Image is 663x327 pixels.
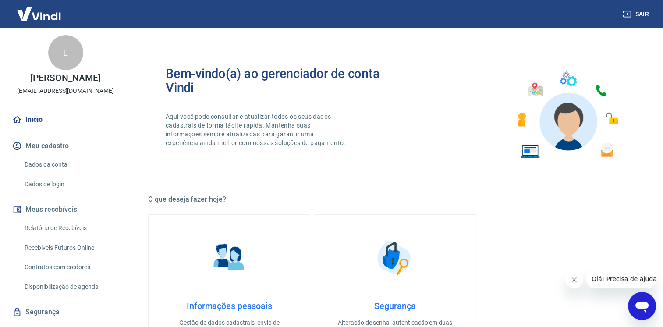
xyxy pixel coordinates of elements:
[11,200,121,219] button: Meus recebíveis
[148,195,642,204] h5: O que deseja fazer hoje?
[565,271,583,288] iframe: Fechar mensagem
[21,278,121,296] a: Disponibilização de agenda
[21,258,121,276] a: Contratos com credores
[628,292,656,320] iframe: Botão para abrir a janela de mensagens
[328,301,461,311] h4: Segurança
[11,302,121,322] a: Segurança
[21,175,121,193] a: Dados de login
[510,67,624,163] img: Imagem de um avatar masculino com diversos icones exemplificando as funcionalidades do gerenciado...
[48,35,83,70] div: L
[30,74,100,83] p: [PERSON_NAME]
[373,236,417,280] img: Segurança
[21,156,121,174] a: Dados da conta
[11,136,121,156] button: Meu cadastro
[21,219,121,237] a: Relatório de Recebíveis
[166,112,347,147] p: Aqui você pode consultar e atualizar todos os seus dados cadastrais de forma fácil e rápida. Mant...
[207,236,251,280] img: Informações pessoais
[21,239,121,257] a: Recebíveis Futuros Online
[5,6,74,13] span: Olá! Precisa de ajuda?
[586,269,656,288] iframe: Mensagem da empresa
[17,86,114,96] p: [EMAIL_ADDRESS][DOMAIN_NAME]
[163,301,296,311] h4: Informações pessoais
[621,6,652,22] button: Sair
[166,67,395,95] h2: Bem-vindo(a) ao gerenciador de conta Vindi
[11,110,121,129] a: Início
[11,0,67,27] img: Vindi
